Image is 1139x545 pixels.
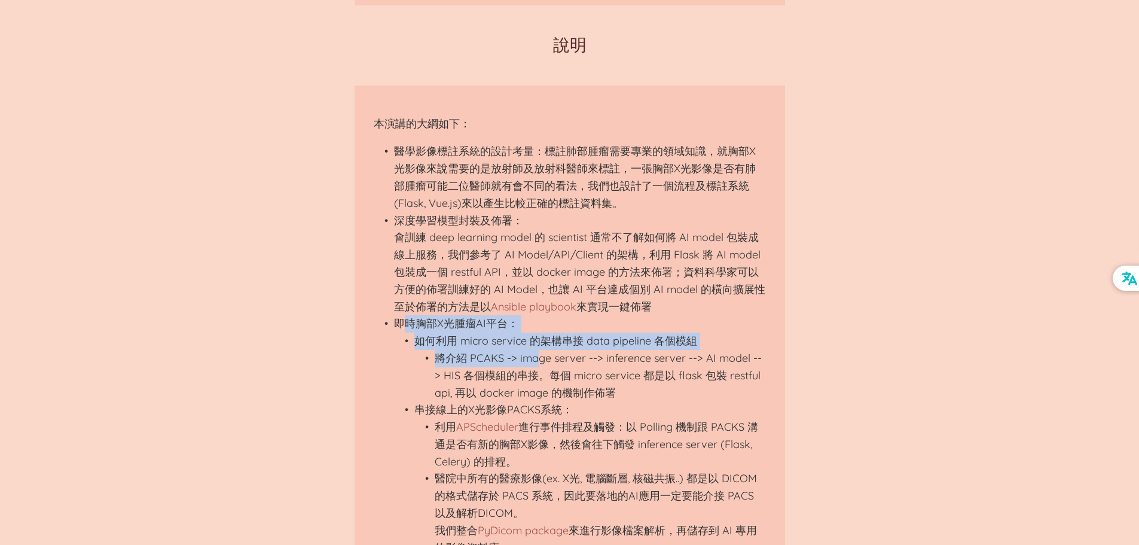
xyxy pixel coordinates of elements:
a: Ansible playbook [491,300,576,313]
p: 本演講的大綱如下： [374,115,766,133]
h2: 說明 [355,34,785,57]
a: APScheduler [456,420,518,434]
a: PyDicom package [478,523,569,537]
li: 將介紹 PCAKS -> image server --> inference server --> AI model --> HIS 各個模組的串接。每個 micro service 都是以 ... [435,350,766,401]
li: 深度學習模型封裝及佈署： 會訓練 deep learning model 的 scientist 通常不了解如何將 AI model 包裝成線上服務，我們參考了 AI Model/API/Cli... [394,212,766,316]
li: 醫學影像標註系統的設計考量：標註肺部腫瘤需要專業的領域知識，就胸部X光影像來說需要的是放射師及放射科醫師來標註，一張胸部X光影像是否有肺部腫瘤可能二位醫師就有會不同的看法，我們也設計了一個流程及... [394,143,766,212]
li: 利用 進行事件排程及觸發：以 Polling 機制跟 PACKS 溝通是否有新的胸部X影像，然後會往下觸發 inference server (Flask, Celery) 的排程。 [435,419,766,470]
li: 如何利用 micro service 的架構串接 data pipeline 各個模組 [414,333,766,401]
